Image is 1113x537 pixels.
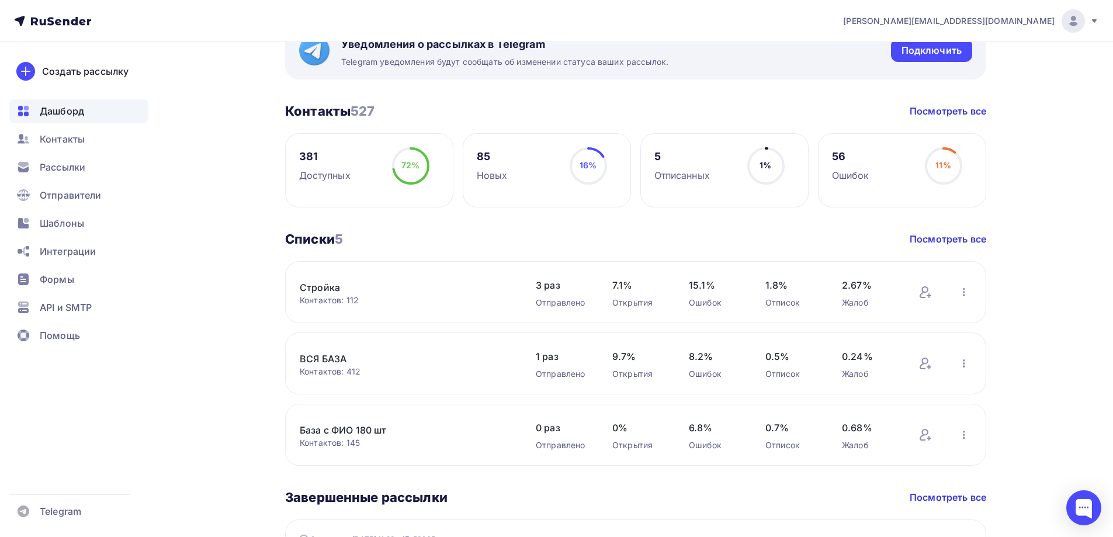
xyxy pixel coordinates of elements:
div: Новых [477,168,508,182]
div: Открытия [612,439,665,451]
div: Отправлено [536,297,589,309]
span: 15.1% [689,278,742,292]
span: Telegram уведомления будут сообщать об изменении статуса ваших рассылок. [341,56,668,68]
div: Подключить [902,44,962,57]
span: Дашборд [40,104,84,118]
div: 56 [832,150,869,164]
span: Отправители [40,188,102,202]
div: Отписанных [654,168,710,182]
div: Жалоб [842,368,895,380]
a: Стройка [300,280,498,295]
div: Контактов: 145 [300,437,512,449]
span: 2.67% [842,278,895,292]
a: Посмотреть все [910,490,986,504]
span: 0.7% [765,421,819,435]
h3: Завершенные рассылки [285,489,448,505]
div: Ошибок [689,439,742,451]
span: Помощь [40,328,80,342]
span: Рассылки [40,160,85,174]
span: 72% [401,160,419,170]
a: Формы [9,268,148,291]
span: Формы [40,272,74,286]
a: Контакты [9,127,148,151]
span: Интеграции [40,244,96,258]
span: 5 [335,231,343,247]
div: Отправлено [536,439,589,451]
span: 11% [935,160,951,170]
div: Открытия [612,368,665,380]
div: Доступных [299,168,351,182]
h3: Списки [285,231,343,247]
div: Создать рассылку [42,64,129,78]
div: Жалоб [842,439,895,451]
div: 381 [299,150,351,164]
div: Контактов: 112 [300,295,512,306]
div: Отписок [765,439,819,451]
span: Контакты [40,132,85,146]
span: 0.24% [842,349,895,363]
span: 16% [580,160,597,170]
span: 8.2% [689,349,742,363]
div: Ошибок [689,368,742,380]
span: 0% [612,421,665,435]
span: 1% [760,160,771,170]
a: ВСЯ БАЗА [300,352,498,366]
a: [PERSON_NAME][EMAIL_ADDRESS][DOMAIN_NAME] [843,9,1099,33]
a: База с ФИО 180 шт [300,423,498,437]
a: Отправители [9,183,148,207]
div: Открытия [612,297,665,309]
div: Жалоб [842,297,895,309]
div: Ошибок [832,168,869,182]
div: 85 [477,150,508,164]
a: Шаблоны [9,212,148,235]
span: 7.1% [612,278,665,292]
h3: Контакты [285,103,375,119]
span: 6.8% [689,421,742,435]
div: Контактов: 412 [300,366,512,377]
a: Посмотреть все [910,104,986,118]
span: 0 раз [536,421,589,435]
span: Уведомления о рассылках в Telegram [341,37,668,51]
div: Отписок [765,368,819,380]
a: Посмотреть все [910,232,986,246]
span: [PERSON_NAME][EMAIL_ADDRESS][DOMAIN_NAME] [843,15,1055,27]
a: Рассылки [9,155,148,179]
div: 5 [654,150,710,164]
span: 0.68% [842,421,895,435]
span: 3 раз [536,278,589,292]
span: 9.7% [612,349,665,363]
a: Дашборд [9,99,148,123]
span: 1.8% [765,278,819,292]
div: Отправлено [536,368,589,380]
span: Шаблоны [40,216,84,230]
span: 1 раз [536,349,589,363]
span: 0.5% [765,349,819,363]
span: API и SMTP [40,300,92,314]
span: 527 [351,103,375,119]
div: Отписок [765,297,819,309]
div: Ошибок [689,297,742,309]
span: Telegram [40,504,81,518]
